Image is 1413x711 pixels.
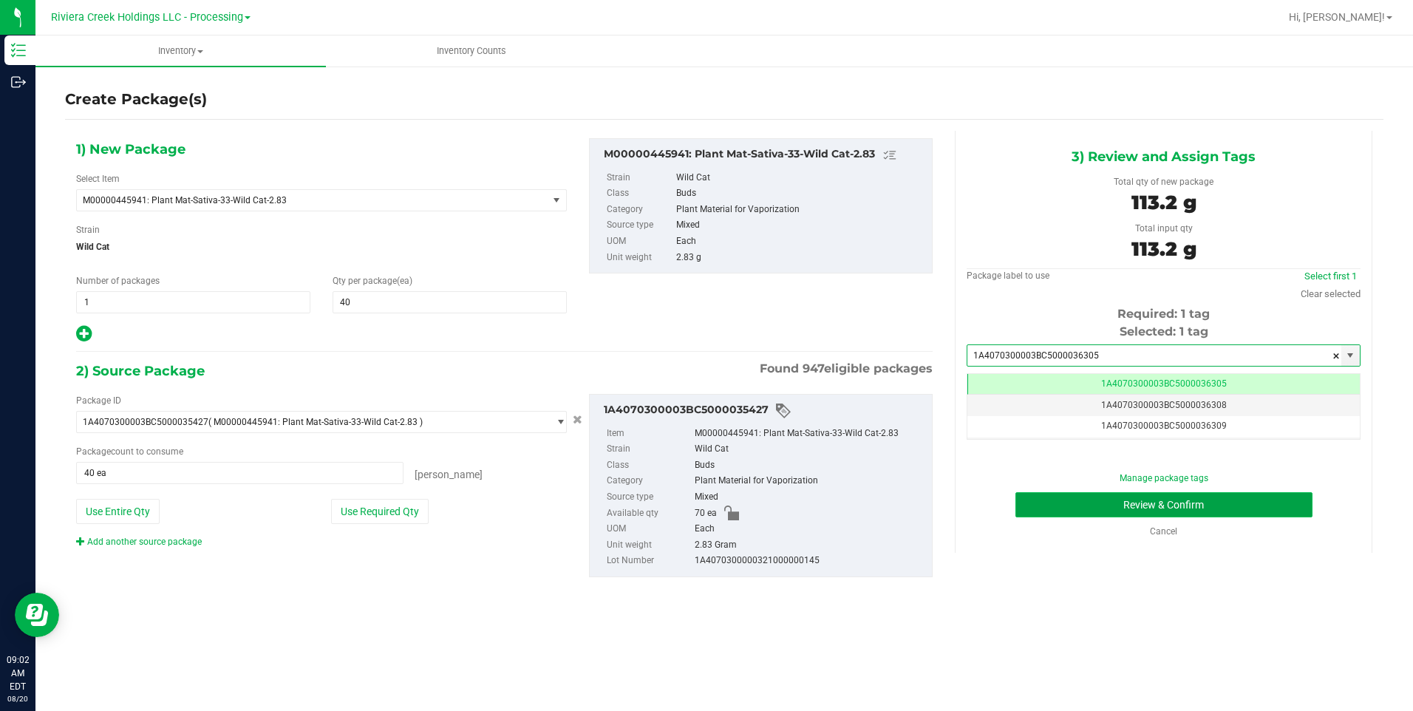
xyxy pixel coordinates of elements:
span: 1A4070300003BC5000036305 [1101,378,1227,389]
span: Required: 1 tag [1117,307,1210,321]
span: Add new output [76,332,92,342]
label: Strain [607,441,692,457]
span: 113.2 g [1131,191,1196,214]
span: 2) Source Package [76,360,205,382]
label: Select Item [76,172,120,186]
label: Class [607,457,692,474]
span: select [1341,345,1360,366]
span: Riviera Creek Holdings LLC - Processing [51,11,243,24]
label: Category [607,473,692,489]
span: count [111,446,134,457]
label: UOM [607,234,673,250]
span: Found eligible packages [760,360,933,378]
label: Class [607,186,673,202]
div: Plant Material for Vaporization [695,473,925,489]
button: Use Entire Qty [76,499,160,524]
div: 2.83 g [676,250,925,266]
span: Qty per package [333,276,412,286]
div: Mixed [676,217,925,234]
span: 3) Review and Assign Tags [1072,146,1256,168]
span: 113.2 g [1131,237,1196,261]
div: Wild Cat [695,441,925,457]
span: 1A4070300003BC5000036309 [1101,421,1227,431]
span: (ea) [397,276,412,286]
span: 70 ea [695,506,717,522]
span: Total qty of new package [1114,177,1213,187]
h4: Create Package(s) [65,89,207,110]
label: Unit weight [607,537,692,554]
label: Source type [607,217,673,234]
inline-svg: Outbound [11,75,26,89]
a: Inventory [35,35,326,67]
iframe: Resource center [15,593,59,637]
div: 1A4070300000321000000145 [695,553,925,569]
div: 1A4070300003BC5000035427 [604,402,925,420]
span: Selected: 1 tag [1120,324,1208,339]
div: M00000445941: Plant Mat-Sativa-33-Wild Cat-2.83 [604,146,925,164]
input: 40 [333,292,566,313]
button: Use Required Qty [331,499,429,524]
span: Total input qty [1135,223,1193,234]
inline-svg: Inventory [11,43,26,58]
label: Source type [607,489,692,506]
a: Cancel [1150,526,1177,537]
div: Wild Cat [676,170,925,186]
span: Inventory [35,44,326,58]
div: Plant Material for Vaporization [676,202,925,218]
span: 1A4070300003BC5000036308 [1101,400,1227,410]
div: Buds [695,457,925,474]
input: Starting tag number [967,345,1341,366]
span: M00000445941: Plant Mat-Sativa-33-Wild Cat-2.83 [83,195,523,205]
span: Number of packages [76,276,160,286]
a: Inventory Counts [326,35,616,67]
p: 08/20 [7,693,29,704]
div: Mixed [695,489,925,506]
input: 40 ea [77,463,403,483]
div: 2.83 Gram [695,537,925,554]
label: Available qty [607,506,692,522]
div: M00000445941: Plant Mat-Sativa-33-Wild Cat-2.83 [695,426,925,442]
span: Inventory Counts [417,44,526,58]
label: Strain [76,223,100,237]
a: Manage package tags [1120,473,1208,483]
span: clear [1332,345,1341,367]
button: Review & Confirm [1015,492,1312,517]
label: Lot Number [607,553,692,569]
div: Buds [676,186,925,202]
span: [PERSON_NAME] [415,469,483,480]
a: Add another source package [76,537,202,547]
label: Category [607,202,673,218]
label: Item [607,426,692,442]
span: ( M00000445941: Plant Mat-Sativa-33-Wild Cat-2.83 ) [208,417,423,427]
div: Each [676,234,925,250]
span: 1A4070300003BC5000035427 [83,417,208,427]
label: Strain [607,170,673,186]
div: Each [695,521,925,537]
label: UOM [607,521,692,537]
span: Wild Cat [76,236,567,258]
a: Select first 1 [1304,271,1357,282]
span: select [548,190,566,211]
label: Unit weight [607,250,673,266]
button: Cancel button [568,409,587,431]
span: 1) New Package [76,138,185,160]
span: Package to consume [76,446,183,457]
a: Clear selected [1301,288,1361,299]
span: Package label to use [967,271,1049,281]
input: 1 [77,292,310,313]
span: select [548,412,566,432]
span: 947 [803,361,824,375]
p: 09:02 AM EDT [7,653,29,693]
span: Package ID [76,395,121,406]
span: Hi, [PERSON_NAME]! [1289,11,1385,23]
